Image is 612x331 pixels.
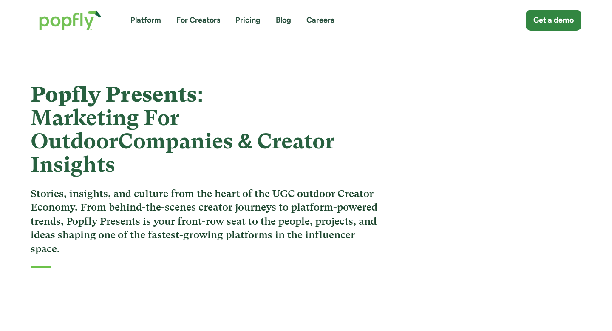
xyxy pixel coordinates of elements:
[235,15,261,26] a: Pricing
[276,15,291,26] a: Blog
[31,2,110,39] a: home
[31,129,334,177] strong: Companies & Creator Insights
[176,15,220,26] a: For Creators
[526,10,581,31] a: Get a demo
[306,15,334,26] a: Careers
[130,15,161,26] a: Platform
[31,83,383,177] h1: Popfly Presents:
[31,106,179,154] strong: Marketing For Outdoor
[533,15,574,26] div: Get a demo
[31,187,383,256] h3: Stories, insights, and culture from the heart of the UGC outdoor Creator Economy. From behind-the...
